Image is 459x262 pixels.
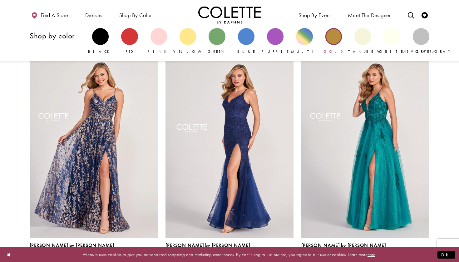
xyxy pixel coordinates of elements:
[208,49,226,54] span: Green
[165,242,250,249] span: [PERSON_NAME] by [PERSON_NAME]
[209,28,225,54] a: Green
[198,6,261,23] a: Visit Home Page
[297,6,333,23] span: Shop By Event
[119,12,152,18] span: Shop by color
[30,6,70,23] a: Find a store
[198,6,261,23] img: Colette by Daphne
[301,242,386,249] span: [PERSON_NAME] by [PERSON_NAME]
[348,49,387,54] span: Tan/Beige
[165,52,294,238] a: Visit Colette by Daphne Style No. CL2024 Page
[346,6,392,23] a: Meet the designer
[238,28,254,54] a: Blue
[383,28,400,54] a: White/Ivory
[118,6,154,23] span: Shop by color
[323,49,343,54] span: Gold
[88,49,113,54] span: Black
[180,28,196,54] a: Yellow
[92,28,109,54] a: Black
[126,49,134,54] span: Red
[30,52,158,238] a: Visit Colette by Daphne Style No. CL2022 Page
[262,49,289,54] span: Purple
[437,251,455,259] button: Submit Dialog
[121,28,138,54] a: Red
[299,12,331,18] span: Shop By Event
[301,243,386,256] div: Colette by Daphne Style No. CL2025
[173,49,205,54] span: Yellow
[151,28,167,54] a: Pink
[348,12,391,18] span: Meet the designer
[368,251,375,258] a: here
[4,249,14,260] button: Close Dialog
[407,49,454,54] span: Silver/Gray
[291,49,318,54] span: Multi
[301,52,429,238] a: Visit Colette by Daphne Style No. CL2025 Page
[165,243,250,256] div: Colette by Daphne Style No. CL2024
[377,49,429,54] span: White/Ivory
[30,243,114,256] div: Colette by Daphne Style No. CL2022
[413,28,429,54] a: Silver/Gray
[296,28,313,54] a: Multi
[420,6,429,23] a: Check Wishlist
[237,49,255,54] span: Blue
[30,242,114,249] span: [PERSON_NAME] by [PERSON_NAME]
[30,32,86,40] h3: Shop by color
[354,28,371,54] a: Tan/Beige
[147,49,170,54] span: Pink
[325,28,342,54] a: Gold
[85,12,102,18] span: Dresses
[41,12,68,18] span: Find a store
[406,6,416,23] a: Toggle search
[267,28,284,54] a: Purple
[45,250,414,259] p: Website uses cookies to give you personalized shopping and marketing experiences. By continuing t...
[84,6,104,23] span: Dresses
